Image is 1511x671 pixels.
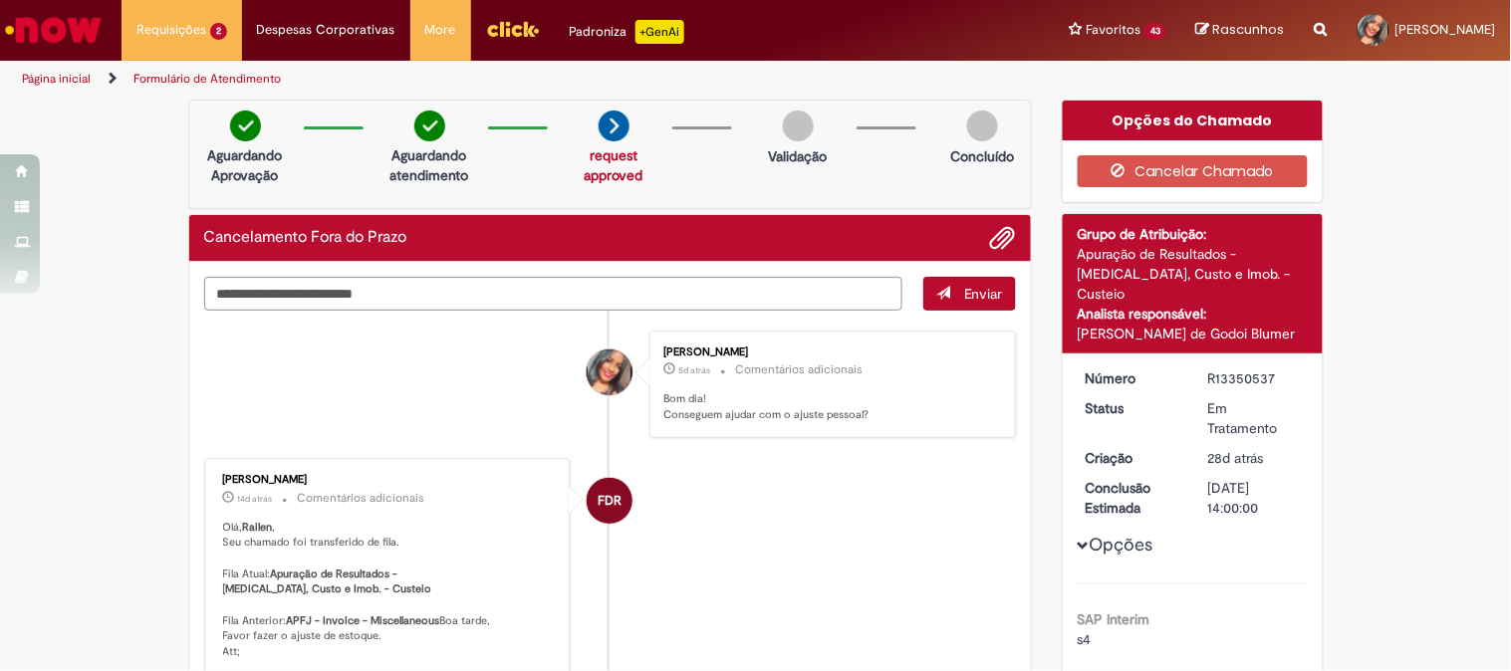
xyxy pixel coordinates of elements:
[1208,449,1264,467] span: 28d atrás
[1078,155,1308,187] button: Cancelar Chamado
[1395,21,1496,38] span: [PERSON_NAME]
[238,493,273,505] span: 14d atrás
[425,20,456,40] span: More
[990,225,1016,251] button: Adicionar anexos
[1208,449,1264,467] time: 04/08/2025 12:12:02
[783,111,814,141] img: img-circle-grey.png
[223,566,432,597] b: Apuração de Resultados - [MEDICAL_DATA], Custo e Imob. - Custeio
[381,145,478,185] p: Aguardando atendimento
[486,14,540,44] img: click_logo_yellow_360x200.png
[599,111,630,141] img: arrow-next.png
[587,478,632,524] div: Fernando Da Rosa Moreira
[1208,448,1301,468] div: 04/08/2025 12:12:02
[1063,101,1323,140] div: Opções do Chamado
[15,61,992,98] ul: Trilhas de página
[570,20,684,44] div: Padroniza
[210,23,227,40] span: 2
[136,20,206,40] span: Requisições
[1071,478,1193,518] dt: Conclusão Estimada
[663,346,995,358] div: [PERSON_NAME]
[587,349,632,395] div: Railen Moreira Gomes
[22,71,91,87] a: Página inicial
[964,285,1003,303] span: Enviar
[923,277,1016,311] button: Enviar
[735,361,863,378] small: Comentários adicionais
[204,229,407,247] h2: Cancelamento Fora do Prazo Histórico de tíquete
[1196,21,1285,40] a: Rascunhos
[663,391,995,422] p: Bom dia! Conseguem ajudar com o ajuste pessoal?
[769,146,828,166] p: Validação
[1208,368,1301,388] div: R13350537
[133,71,281,87] a: Formulário de Atendimento
[1208,478,1301,518] div: [DATE] 14:00:00
[223,520,555,660] p: Olá, , Seu chamado foi transferido de fila. Fila Atual: Fila Anterior: Boa tarde, Favor fazer o a...
[1078,304,1308,324] div: Analista responsável:
[967,111,998,141] img: img-circle-grey.png
[2,10,105,50] img: ServiceNow
[1078,324,1308,343] div: [PERSON_NAME] de Godoi Blumer
[230,111,261,141] img: check-circle-green.png
[243,520,273,535] b: Railen
[1078,610,1150,628] b: SAP Interim
[678,364,710,376] span: 5d atrás
[1071,448,1193,468] dt: Criação
[1144,23,1166,40] span: 43
[1208,398,1301,438] div: Em Tratamento
[1078,244,1308,304] div: Apuração de Resultados - [MEDICAL_DATA], Custo e Imob. - Custeio
[1078,224,1308,244] div: Grupo de Atribuição:
[585,146,643,184] a: request approved
[298,490,425,507] small: Comentários adicionais
[950,146,1014,166] p: Concluído
[223,474,555,486] div: [PERSON_NAME]
[257,20,395,40] span: Despesas Corporativas
[1078,630,1092,648] span: s4
[1071,368,1193,388] dt: Número
[678,364,710,376] time: 27/08/2025 11:28:53
[1071,398,1193,418] dt: Status
[598,477,622,525] span: FDR
[1086,20,1140,40] span: Favoritos
[414,111,445,141] img: check-circle-green.png
[238,493,273,505] time: 18/08/2025 17:21:22
[287,613,440,628] b: APFJ - Invoice - Miscellaneous
[1213,20,1285,39] span: Rascunhos
[204,277,903,311] textarea: Digite sua mensagem aqui...
[197,145,294,185] p: Aguardando Aprovação
[635,20,684,44] p: +GenAi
